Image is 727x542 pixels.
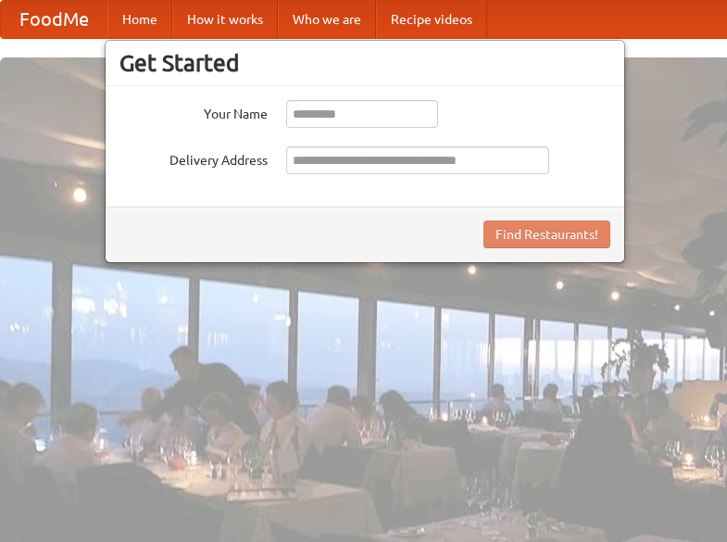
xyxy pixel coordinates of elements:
[119,146,268,170] label: Delivery Address
[376,1,487,38] a: Recipe videos
[483,221,610,248] button: Find Restaurants!
[107,1,172,38] a: Home
[119,100,268,123] label: Your Name
[1,1,107,38] a: FoodMe
[119,49,610,77] h3: Get Started
[172,1,278,38] a: How it works
[278,1,376,38] a: Who we are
